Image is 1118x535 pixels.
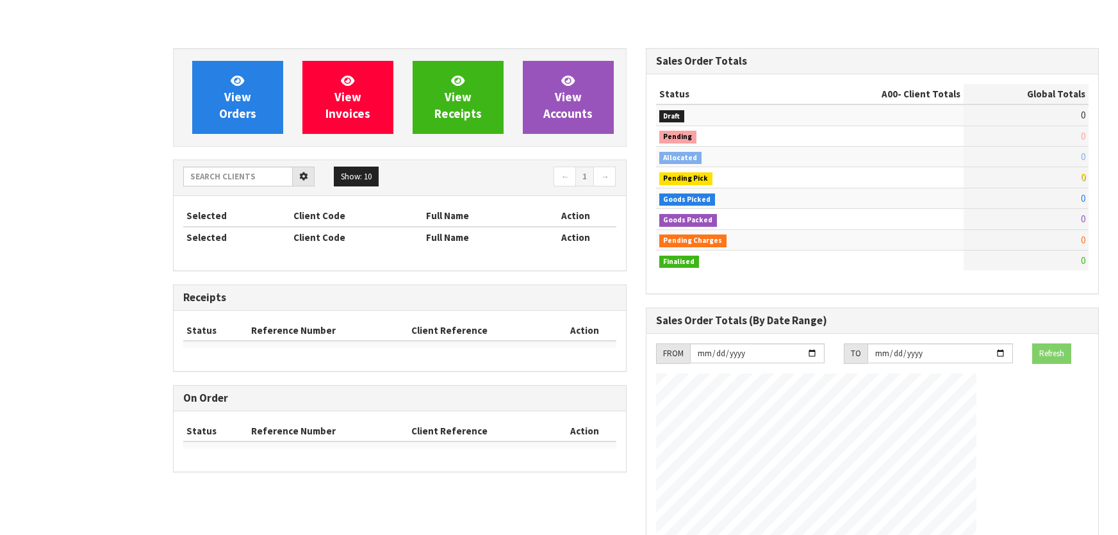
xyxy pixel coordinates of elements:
th: Status [183,320,248,341]
th: Selected [183,206,290,226]
th: Status [656,84,799,104]
th: Client Code [290,227,423,247]
a: ViewOrders [192,61,283,134]
h3: Receipts [183,292,616,304]
th: Full Name [423,206,536,226]
th: Action [536,206,616,226]
span: 0 [1081,130,1085,142]
th: Global Totals [964,84,1089,104]
th: Action [536,227,616,247]
span: View Accounts [543,73,593,121]
span: Pending Pick [659,172,713,185]
div: FROM [656,343,690,364]
th: Full Name [423,227,536,247]
span: View Receipts [434,73,482,121]
span: 0 [1081,151,1085,163]
input: Search clients [183,167,293,186]
span: Goods Packed [659,214,718,227]
span: Pending [659,131,697,144]
th: Reference Number [248,421,408,441]
span: A00 [882,88,898,100]
span: Allocated [659,152,702,165]
h3: Sales Order Totals (By Date Range) [656,315,1089,327]
th: Action [554,320,616,341]
button: Show: 10 [334,167,379,187]
h3: On Order [183,392,616,404]
th: Status [183,421,248,441]
span: 0 [1081,171,1085,183]
a: ← [554,167,576,187]
th: Selected [183,227,290,247]
a: 1 [575,167,594,187]
a: ViewInvoices [302,61,393,134]
th: Reference Number [248,320,408,341]
span: 0 [1081,192,1085,204]
a: ViewAccounts [523,61,614,134]
a: → [593,167,616,187]
button: Refresh [1032,343,1071,364]
th: Client Reference [408,421,554,441]
div: TO [844,343,867,364]
th: Action [554,421,616,441]
span: View Orders [219,73,256,121]
span: Goods Picked [659,193,716,206]
th: - Client Totals [799,84,964,104]
span: View Invoices [325,73,370,121]
span: 0 [1081,254,1085,267]
h3: Sales Order Totals [656,55,1089,67]
span: Finalised [659,256,700,268]
th: Client Code [290,206,423,226]
nav: Page navigation [409,167,616,189]
span: Pending Charges [659,235,727,247]
th: Client Reference [408,320,554,341]
span: Draft [659,110,685,123]
a: ViewReceipts [413,61,504,134]
span: 0 [1081,234,1085,246]
span: 0 [1081,213,1085,225]
span: 0 [1081,109,1085,121]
